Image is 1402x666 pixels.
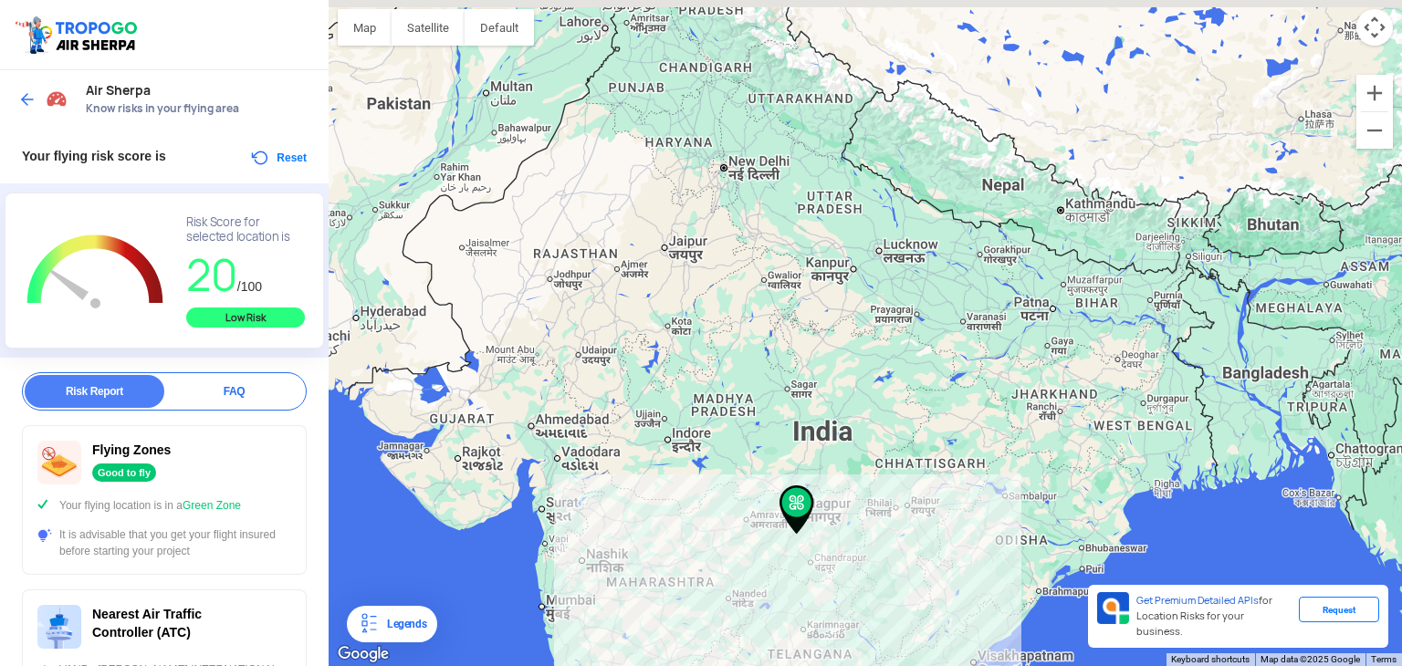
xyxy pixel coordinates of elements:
[392,9,465,46] button: Show satellite imagery
[186,246,237,304] span: 20
[1371,654,1397,664] a: Terms
[1171,653,1250,666] button: Keyboard shortcuts
[380,613,426,635] div: Legends
[37,526,291,559] div: It is advisable that you get your flight insured before starting your project
[164,375,304,408] div: FAQ
[19,215,172,330] g: Chart
[46,88,68,109] img: Risk Scores
[37,441,81,484] img: ic_nofly.svg
[92,607,202,640] span: Nearest Air Traffic Controller (ATC)
[237,279,262,294] span: /100
[86,101,310,116] span: Know risks in your flying area
[37,497,291,514] div: Your flying location is in a
[358,613,380,635] img: Legends
[25,375,164,408] div: Risk Report
[14,14,143,56] img: ic_tgdronemaps.svg
[1097,592,1129,624] img: Premium APIs
[1356,75,1393,111] button: Zoom in
[1261,654,1360,664] span: Map data ©2025 Google
[37,605,81,649] img: ic_atc.svg
[86,83,310,98] span: Air Sherpa
[1136,594,1259,607] span: Get Premium Detailed APIs
[186,307,305,328] div: Low Risk
[249,147,307,169] button: Reset
[18,90,37,109] img: ic_arrow_back_blue.svg
[333,642,393,666] img: Google
[1356,112,1393,149] button: Zoom out
[92,442,171,457] span: Flying Zones
[1356,9,1393,46] button: Map camera controls
[183,499,241,512] span: Green Zone
[333,642,393,666] a: Open this area in Google Maps (opens a new window)
[92,463,156,482] div: Good to fly
[1299,597,1379,622] div: Request
[1129,592,1299,640] div: for Location Risks for your business.
[186,215,305,245] div: Risk Score for selected location is
[22,149,166,163] span: Your flying risk score is
[338,9,392,46] button: Show street map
